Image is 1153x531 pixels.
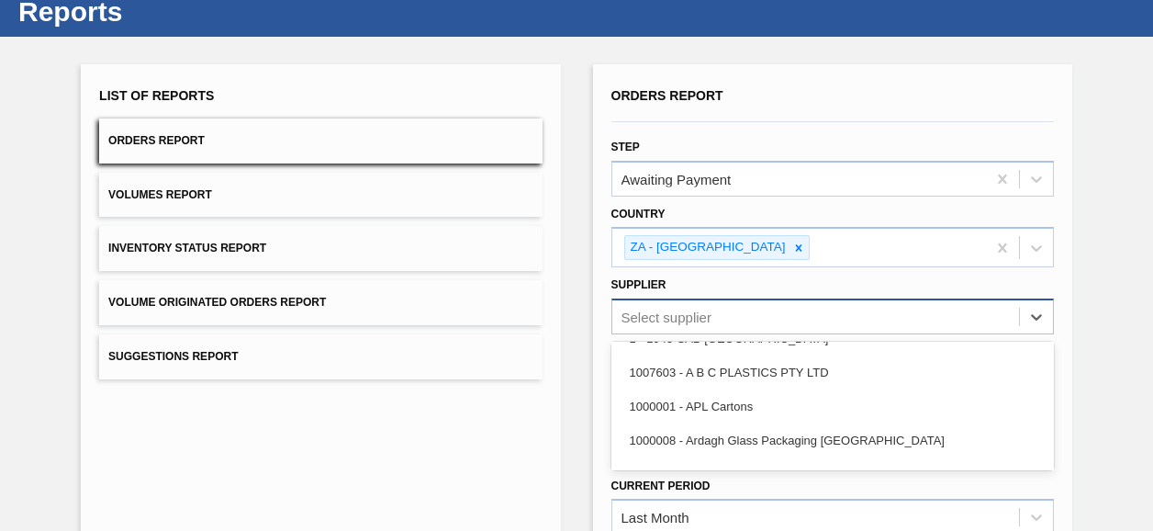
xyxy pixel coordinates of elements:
[621,310,711,325] div: Select supplier
[99,173,542,218] button: Volumes Report
[108,188,212,201] span: Volumes Report
[611,88,723,103] span: Orders Report
[99,226,542,271] button: Inventory Status Report
[621,171,732,186] div: Awaiting Payment
[99,88,214,103] span: List of Reports
[611,390,1054,424] div: 1000001 - APL Cartons
[611,278,666,291] label: Supplier
[611,208,666,220] label: Country
[99,334,542,379] button: Suggestions Report
[621,510,689,525] div: Last Month
[108,242,266,254] span: Inventory Status Report
[611,141,640,153] label: Step
[108,296,326,309] span: Volume Originated Orders Report
[611,424,1054,458] div: 1000008 - Ardagh Glass Packaging [GEOGRAPHIC_DATA]
[611,480,711,492] label: Current Period
[108,134,205,147] span: Orders Report
[611,356,1054,390] div: 1007603 - A B C PLASTICS PTY LTD
[18,1,344,22] h1: Reports
[625,236,789,259] div: ZA - [GEOGRAPHIC_DATA]
[108,350,238,363] span: Suggestions Report
[99,119,542,164] button: Orders Report
[611,458,1054,491] div: 1119238 - AVPACK PLASTICS PTY LTD
[99,280,542,325] button: Volume Originated Orders Report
